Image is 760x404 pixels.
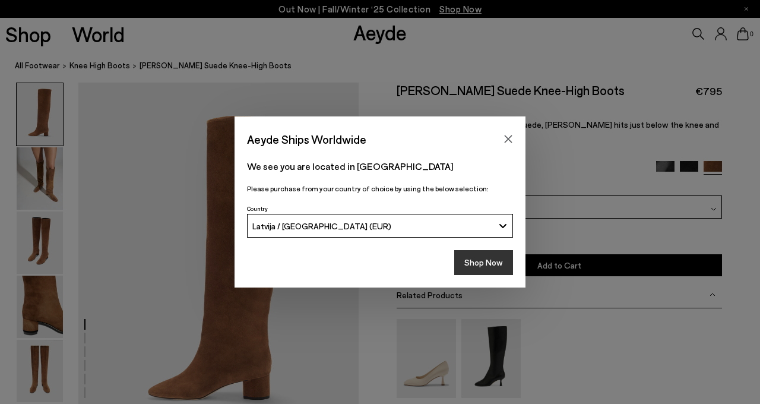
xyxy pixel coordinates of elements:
span: Aeyde Ships Worldwide [247,129,366,150]
p: Please purchase from your country of choice by using the below selection: [247,183,513,194]
span: Country [247,205,268,212]
p: We see you are located in [GEOGRAPHIC_DATA] [247,159,513,173]
span: Latvija / [GEOGRAPHIC_DATA] (EUR) [252,221,391,231]
button: Shop Now [454,250,513,275]
button: Close [499,130,517,148]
